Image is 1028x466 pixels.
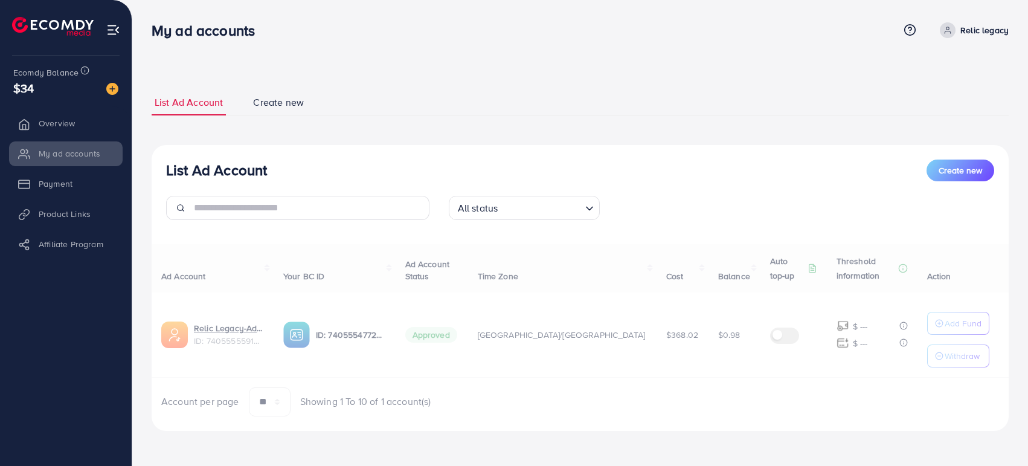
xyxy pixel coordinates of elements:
h3: My ad accounts [152,22,265,39]
a: Relic legacy [935,22,1009,38]
span: Create new [253,95,304,109]
img: image [106,83,118,95]
img: menu [106,23,120,37]
h3: List Ad Account [166,161,267,179]
span: $34 [13,79,34,97]
span: All status [455,199,501,217]
input: Search for option [501,197,580,217]
div: Search for option [449,196,600,220]
span: Ecomdy Balance [13,66,79,79]
button: Create new [927,160,994,181]
p: Relic legacy [960,23,1009,37]
span: Create new [939,164,982,176]
img: logo [12,17,94,36]
span: List Ad Account [155,95,223,109]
